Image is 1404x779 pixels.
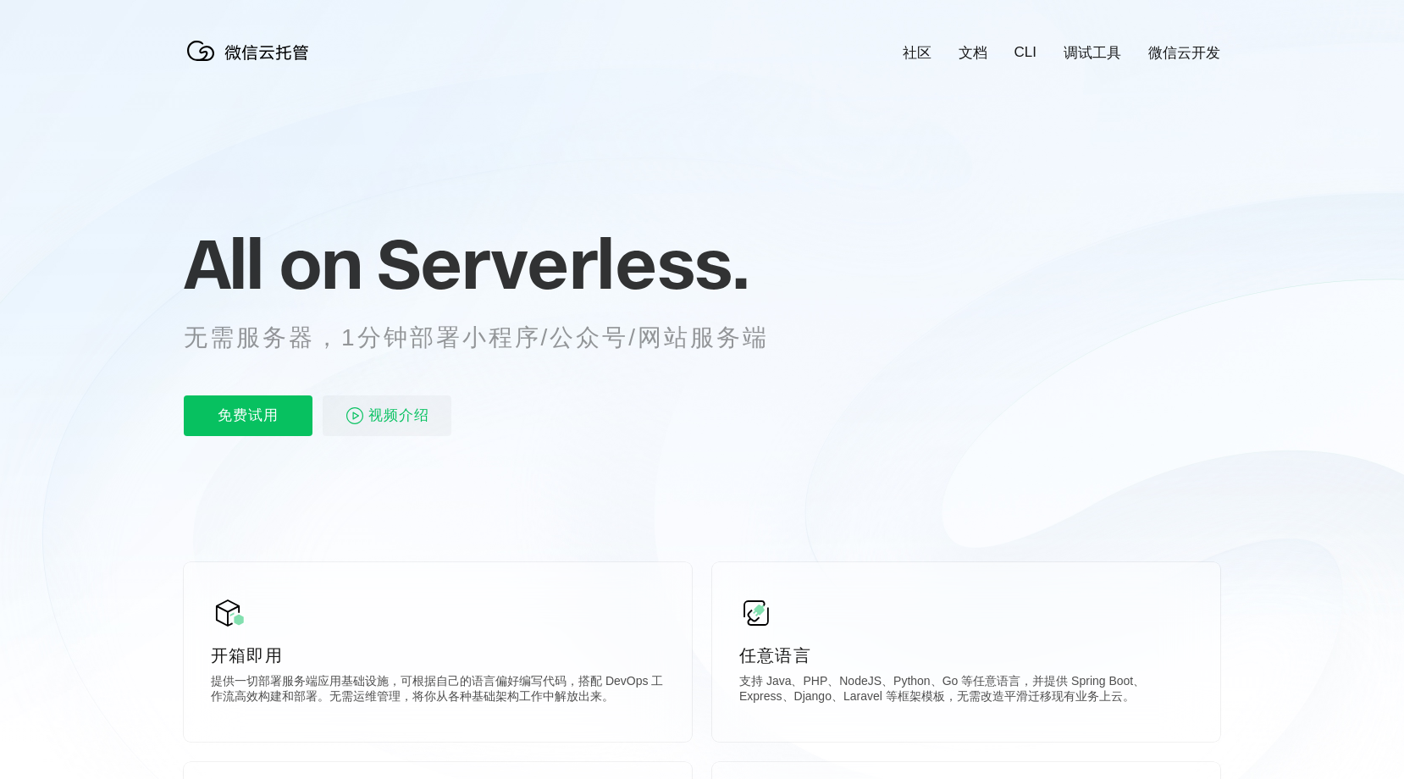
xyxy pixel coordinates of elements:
a: 调试工具 [1064,43,1121,63]
a: 微信云托管 [184,56,319,70]
p: 提供一切部署服务端应用基础设施，可根据自己的语言偏好编写代码，搭配 DevOps 工作流高效构建和部署。无需运维管理，将你从各种基础架构工作中解放出来。 [211,674,665,708]
span: All on [184,221,361,306]
a: 微信云开发 [1148,43,1220,63]
a: CLI [1014,44,1036,61]
p: 免费试用 [184,395,312,436]
a: 社区 [903,43,931,63]
img: video_play.svg [345,406,365,426]
a: 文档 [959,43,987,63]
p: 开箱即用 [211,644,665,667]
p: 无需服务器，1分钟部署小程序/公众号/网站服务端 [184,321,800,355]
img: 微信云托管 [184,34,319,68]
p: 支持 Java、PHP、NodeJS、Python、Go 等任意语言，并提供 Spring Boot、Express、Django、Laravel 等框架模板，无需改造平滑迁移现有业务上云。 [739,674,1193,708]
p: 任意语言 [739,644,1193,667]
span: Serverless. [377,221,749,306]
span: 视频介绍 [368,395,429,436]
